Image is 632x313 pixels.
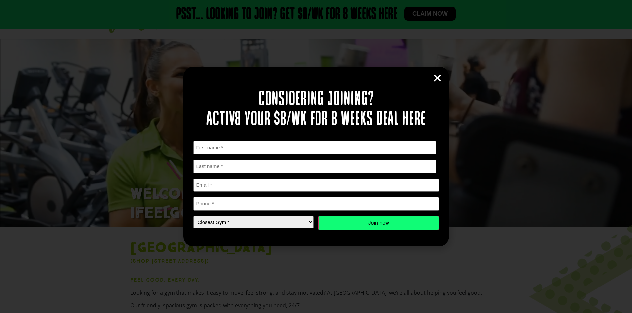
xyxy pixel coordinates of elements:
[193,141,437,155] input: First name *
[318,216,439,230] input: Join now
[432,73,442,83] a: Close
[193,160,437,173] input: Last name *
[193,179,439,192] input: Email *
[193,197,439,211] input: Phone *
[193,90,439,130] h2: Considering joining? Activ8 your $8/wk for 8 weeks deal here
